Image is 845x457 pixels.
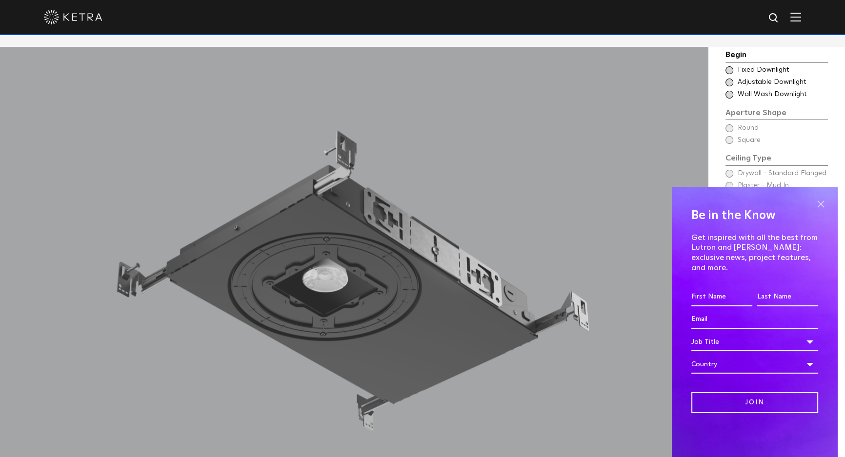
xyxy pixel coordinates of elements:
[691,333,818,351] div: Job Title
[44,10,102,24] img: ketra-logo-2019-white
[757,288,818,306] input: Last Name
[738,78,827,87] span: Adjustable Downlight
[691,310,818,329] input: Email
[738,90,827,99] span: Wall Wash Downlight
[691,355,818,374] div: Country
[691,288,752,306] input: First Name
[768,12,780,24] img: search icon
[725,49,828,62] div: Begin
[790,12,801,21] img: Hamburger%20Nav.svg
[691,233,818,273] p: Get inspired with all the best from Lutron and [PERSON_NAME]: exclusive news, project features, a...
[691,392,818,413] input: Join
[738,65,827,75] span: Fixed Downlight
[691,206,818,225] h4: Be in the Know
